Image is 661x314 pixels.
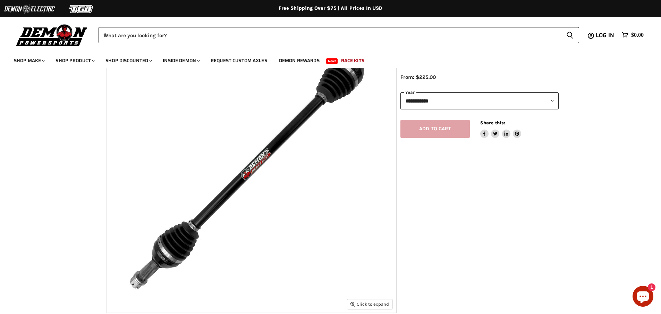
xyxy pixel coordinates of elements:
[56,2,108,16] img: TGB Logo 2
[274,53,325,68] a: Demon Rewards
[400,74,436,80] span: From: $225.00
[205,53,272,68] a: Request Custom Axles
[50,53,99,68] a: Shop Product
[480,120,522,138] aside: Share this:
[480,120,505,125] span: Share this:
[107,23,396,313] img: Can-Am Maverick R Demon Heavy Duty Axle
[9,53,49,68] a: Shop Make
[336,53,370,68] a: Race Kits
[3,2,56,16] img: Demon Electric Logo 2
[347,299,392,309] button: Click to expand
[14,23,90,47] img: Demon Powersports
[100,53,156,68] a: Shop Discounted
[630,286,655,308] inbox-online-store-chat: Shopify online store chat
[593,32,618,39] a: Log in
[596,31,614,40] span: Log in
[9,51,642,68] ul: Main menu
[53,5,608,11] div: Free Shipping Over $75 | All Prices In USD
[618,30,647,40] a: $0.00
[158,53,204,68] a: Inside Demon
[350,301,389,307] span: Click to expand
[326,58,338,64] span: New!
[400,92,559,109] select: year
[561,27,579,43] button: Search
[99,27,561,43] input: When autocomplete results are available use up and down arrows to review and enter to select
[631,32,644,39] span: $0.00
[99,27,579,43] form: Product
